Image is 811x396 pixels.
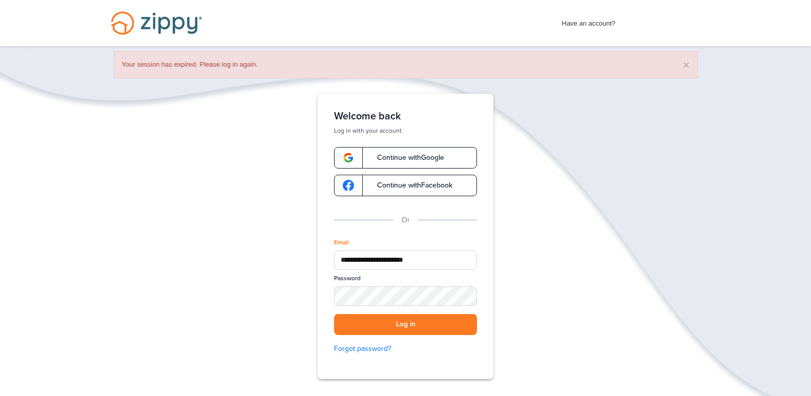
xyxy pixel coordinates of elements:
[334,343,477,355] a: Forgot password?
[334,314,477,335] button: Log in
[683,59,689,70] button: ×
[334,147,477,169] a: google-logoContinue withGoogle
[343,152,354,163] img: google-logo
[334,110,477,122] h1: Welcome back
[334,251,477,270] input: Email
[334,274,361,283] label: Password
[367,182,452,189] span: Continue with Facebook
[334,175,477,196] a: google-logoContinue withFacebook
[402,215,410,226] p: Or
[562,13,616,29] span: Have an account?
[343,180,354,191] img: google-logo
[334,127,477,135] p: Log in with your account.
[334,286,477,306] input: Password
[114,51,698,78] div: Your session has expired. Please log in again.
[334,238,349,247] label: Email
[367,154,444,161] span: Continue with Google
